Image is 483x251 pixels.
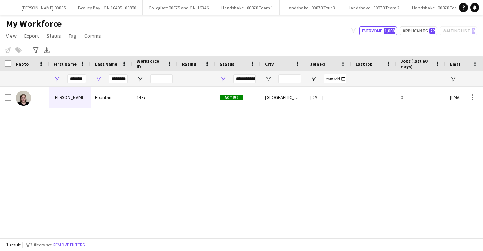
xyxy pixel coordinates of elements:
[15,0,72,15] button: [PERSON_NAME] 00865
[52,241,86,249] button: Remove filters
[265,61,274,67] span: City
[24,32,39,39] span: Export
[359,26,397,35] button: Everyone1,808
[95,61,117,67] span: Last Name
[16,91,31,106] img: Natasha Fountain
[341,0,406,15] button: Handshake - 00878 Team 2
[137,58,164,69] span: Workforce ID
[66,31,80,41] a: Tag
[215,0,280,15] button: Handshake - 00878 Team 1
[306,87,351,108] div: [DATE]
[91,87,132,108] div: Fountain
[54,61,77,67] span: First Name
[406,0,471,15] button: Handshake - 00878 Team 4
[72,0,143,15] button: Beauty Bay - ON 16405 - 00880
[49,87,91,108] div: [PERSON_NAME]
[16,61,29,67] span: Photo
[450,75,457,82] button: Open Filter Menu
[429,28,435,34] span: 72
[280,0,341,15] button: Handshake - 00878 Tour 3
[355,61,372,67] span: Last job
[396,87,445,108] div: 0
[324,74,346,83] input: Joined Filter Input
[43,31,64,41] a: Status
[67,74,86,83] input: First Name Filter Input
[400,26,437,35] button: Applicants72
[109,74,128,83] input: Last Name Filter Input
[84,32,101,39] span: Comms
[46,32,61,39] span: Status
[21,31,42,41] a: Export
[220,95,243,100] span: Active
[150,74,173,83] input: Workforce ID Filter Input
[137,75,143,82] button: Open Filter Menu
[401,58,432,69] span: Jobs (last 90 days)
[30,242,52,248] span: 3 filters set
[6,32,17,39] span: View
[132,87,177,108] div: 1497
[81,31,104,41] a: Comms
[310,75,317,82] button: Open Filter Menu
[220,75,226,82] button: Open Filter Menu
[143,0,215,15] button: Collegiate 00875 and ON-16346
[182,61,196,67] span: Rating
[54,75,60,82] button: Open Filter Menu
[31,46,40,55] app-action-btn: Advanced filters
[278,74,301,83] input: City Filter Input
[220,61,234,67] span: Status
[260,87,306,108] div: [GEOGRAPHIC_DATA]
[6,18,62,29] span: My Workforce
[384,28,395,34] span: 1,808
[42,46,51,55] app-action-btn: Export XLSX
[265,75,272,82] button: Open Filter Menu
[3,31,20,41] a: View
[95,75,102,82] button: Open Filter Menu
[310,61,325,67] span: Joined
[450,61,462,67] span: Email
[69,32,77,39] span: Tag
